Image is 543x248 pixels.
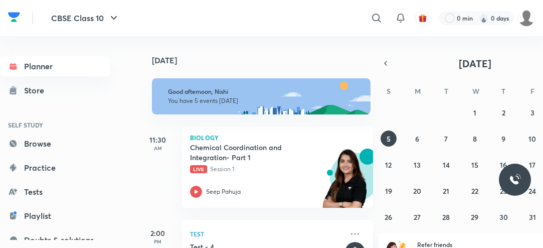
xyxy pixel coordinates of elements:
[467,131,483,147] button: October 8, 2025
[459,57,491,70] span: [DATE]
[438,157,454,173] button: October 14, 2025
[530,86,534,96] abbr: Friday
[385,160,392,170] abbr: October 12, 2025
[495,131,511,147] button: October 9, 2025
[528,134,536,144] abbr: October 10, 2025
[471,186,478,196] abbr: October 22, 2025
[524,209,540,225] button: October 31, 2025
[318,149,373,218] img: unacademy
[381,209,397,225] button: October 26, 2025
[418,14,427,23] img: avatar
[415,10,431,26] button: avatar
[190,165,343,174] p: Session 1
[190,228,343,240] p: Test
[8,10,20,27] a: Company Logo
[190,135,365,141] p: Biology
[381,183,397,199] button: October 19, 2025
[495,104,511,120] button: October 2, 2025
[438,209,454,225] button: October 28, 2025
[409,157,425,173] button: October 13, 2025
[444,134,448,144] abbr: October 7, 2025
[409,183,425,199] button: October 20, 2025
[495,157,511,173] button: October 16, 2025
[409,131,425,147] button: October 6, 2025
[381,157,397,173] button: October 12, 2025
[524,131,540,147] button: October 10, 2025
[206,187,241,196] p: Seep Pahuja
[138,228,178,238] h5: 2:00
[495,209,511,225] button: October 30, 2025
[528,186,536,196] abbr: October 24, 2025
[138,145,178,151] p: AM
[518,10,535,27] img: Nishi raghuwanshi
[443,186,449,196] abbr: October 21, 2025
[509,174,521,186] img: ttu
[168,88,357,95] h6: Good afternoon, Nishi
[524,157,540,173] button: October 17, 2025
[438,131,454,147] button: October 7, 2025
[471,160,478,170] abbr: October 15, 2025
[414,160,421,170] abbr: October 13, 2025
[413,186,421,196] abbr: October 20, 2025
[473,108,476,117] abbr: October 1, 2025
[443,160,450,170] abbr: October 14, 2025
[529,160,535,170] abbr: October 17, 2025
[502,108,505,117] abbr: October 2, 2025
[471,212,478,222] abbr: October 29, 2025
[442,212,450,222] abbr: October 28, 2025
[387,134,391,144] abbr: October 5, 2025
[381,131,397,147] button: October 5, 2025
[45,8,126,28] button: CBSE Class 10
[152,78,371,114] img: afternoon
[387,86,391,96] abbr: Sunday
[168,97,357,105] p: You have 5 events [DATE]
[529,212,536,222] abbr: October 31, 2025
[499,212,508,222] abbr: October 30, 2025
[8,10,20,25] img: Company Logo
[138,135,178,145] h5: 11:30
[524,104,540,120] button: October 3, 2025
[415,86,421,96] abbr: Monday
[524,183,540,199] button: October 24, 2025
[409,209,425,225] button: October 27, 2025
[385,186,392,196] abbr: October 19, 2025
[479,13,489,23] img: streak
[467,104,483,120] button: October 1, 2025
[495,183,511,199] button: October 23, 2025
[444,86,448,96] abbr: Tuesday
[467,209,483,225] button: October 29, 2025
[385,212,392,222] abbr: October 26, 2025
[500,186,507,196] abbr: October 23, 2025
[24,84,50,96] div: Store
[190,143,315,163] h5: Chemical Coordination and Integration- Part 1
[190,165,207,173] span: Live
[530,108,534,117] abbr: October 3, 2025
[138,238,178,244] p: PM
[415,134,419,144] abbr: October 6, 2025
[467,157,483,173] button: October 15, 2025
[152,56,383,64] h4: [DATE]
[500,160,507,170] abbr: October 16, 2025
[501,86,505,96] abbr: Thursday
[438,183,454,199] button: October 21, 2025
[501,134,505,144] abbr: October 9, 2025
[414,212,421,222] abbr: October 27, 2025
[467,183,483,199] button: October 22, 2025
[473,134,477,144] abbr: October 8, 2025
[472,86,479,96] abbr: Wednesday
